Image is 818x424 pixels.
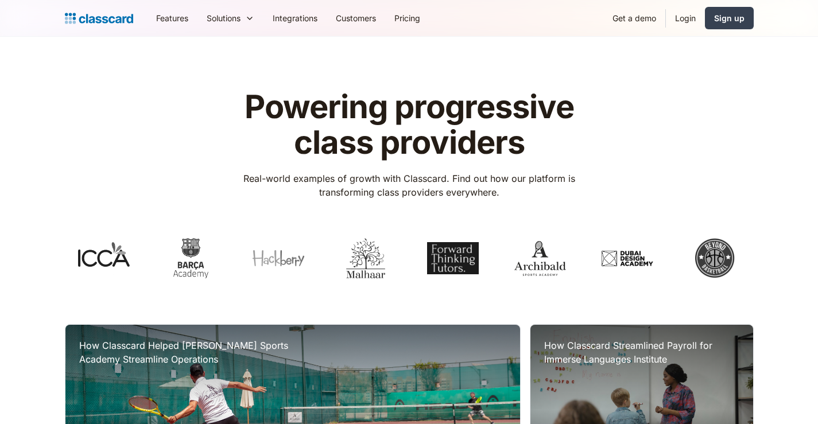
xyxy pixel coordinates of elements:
a: Integrations [263,5,327,31]
a: Features [147,5,197,31]
a: Sign up [705,7,754,29]
a: Get a demo [603,5,665,31]
a: Logo [65,10,133,26]
a: Pricing [385,5,429,31]
div: Sign up [714,12,745,24]
a: Login [666,5,705,31]
h3: How Classcard Helped [PERSON_NAME] Sports Academy Streamline Operations [79,339,309,366]
a: Customers [327,5,385,31]
div: Solutions [197,5,263,31]
h1: Powering progressive class providers [227,90,591,160]
p: Real-world examples of growth with Classcard. Find out how our platform is transforming class pro... [227,172,591,199]
div: Solutions [207,12,241,24]
h3: How Classcard Streamlined Payroll for Immerse Languages Institute [544,339,739,366]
